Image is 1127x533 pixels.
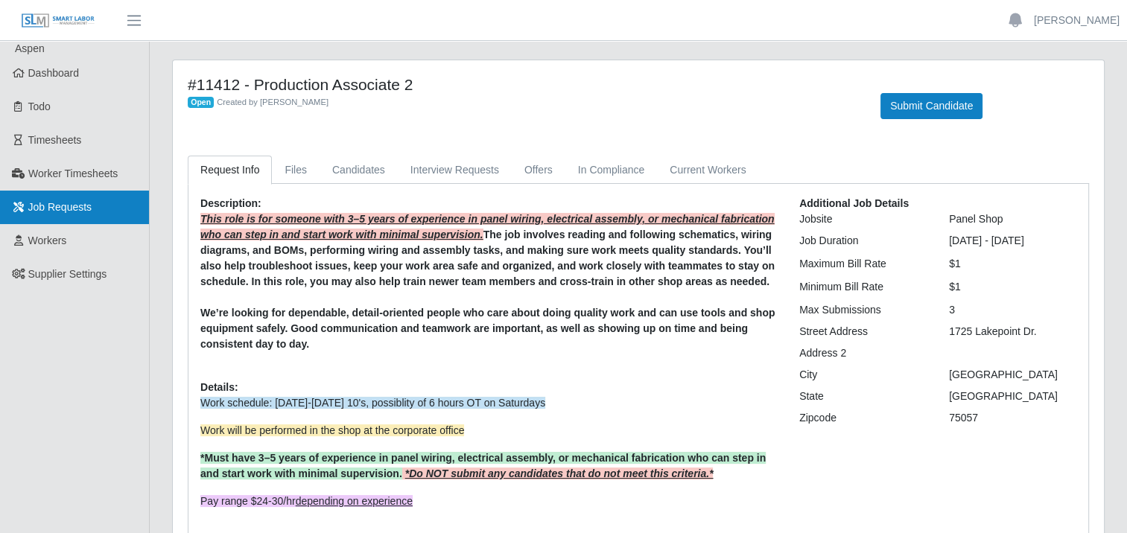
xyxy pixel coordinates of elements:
div: $1 [938,256,1088,272]
div: 1725 Lakepoint Dr. [938,324,1088,339]
span: Aspen [15,42,45,54]
div: [GEOGRAPHIC_DATA] [938,367,1088,383]
div: Jobsite [788,211,938,227]
strong: We’re looking for dependable, detail-oriented people who care about doing quality work and can us... [200,307,775,350]
div: State [788,389,938,404]
a: Interview Requests [398,156,512,185]
b: Details: [200,381,238,393]
span: depending on experience [296,495,413,507]
span: Pay range $24-30/hr [200,495,413,507]
img: SLM Logo [21,13,95,29]
b: Additional Job Details [799,197,909,209]
span: Work will be performed in the shop at the corporate office [200,424,464,436]
span: Worker Timesheets [28,167,118,179]
a: Request Info [188,156,272,185]
a: [PERSON_NAME] [1034,13,1120,28]
a: Candidates [320,156,398,185]
div: $1 [938,279,1088,295]
span: *Must have 3–5 years of experience in panel wiring, electrical assembly, or mechanical fabricatio... [200,452,766,479]
span: Job Requests [28,201,92,213]
strong: The job involves reading and following schematics, wiring diagrams, and BOMs, performing wiring a... [200,229,775,287]
div: Street Address [788,324,938,339]
div: Maximum Bill Rate [788,256,938,272]
div: Panel Shop [938,211,1088,227]
div: Address 2 [788,345,938,361]
div: 3 [938,302,1088,318]
div: Zipcode [788,410,938,426]
b: Description: [200,197,261,209]
span: Todo [28,100,51,112]
div: 75057 [938,410,1088,426]
div: [DATE] - [DATE] [938,233,1088,249]
button: Submit Candidate [880,93,982,119]
span: Timesheets [28,134,82,146]
span: *Do NOT submit any candidates that do not meet this criteria.* [405,467,714,479]
span: Open [188,97,214,109]
span: Work schedule: [DATE]-[DATE] 10's, possiblity of 6 hours OT on Saturdays [200,397,545,409]
a: In Compliance [565,156,658,185]
a: Files [272,156,320,185]
div: Job Duration [788,233,938,249]
span: Created by [PERSON_NAME] [217,98,328,106]
div: Minimum Bill Rate [788,279,938,295]
span: Workers [28,234,67,246]
div: [GEOGRAPHIC_DATA] [938,389,1088,404]
h4: #11412 - Production Associate 2 [188,75,858,94]
span: Dashboard [28,67,80,79]
strong: This role is for someone with 3–5 years of experience in panel wiring, electrical assembly, or me... [200,213,775,240]
a: Offers [512,156,565,185]
div: City [788,367,938,383]
a: Current Workers [657,156,758,185]
span: Supplier Settings [28,268,107,280]
div: Max Submissions [788,302,938,318]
